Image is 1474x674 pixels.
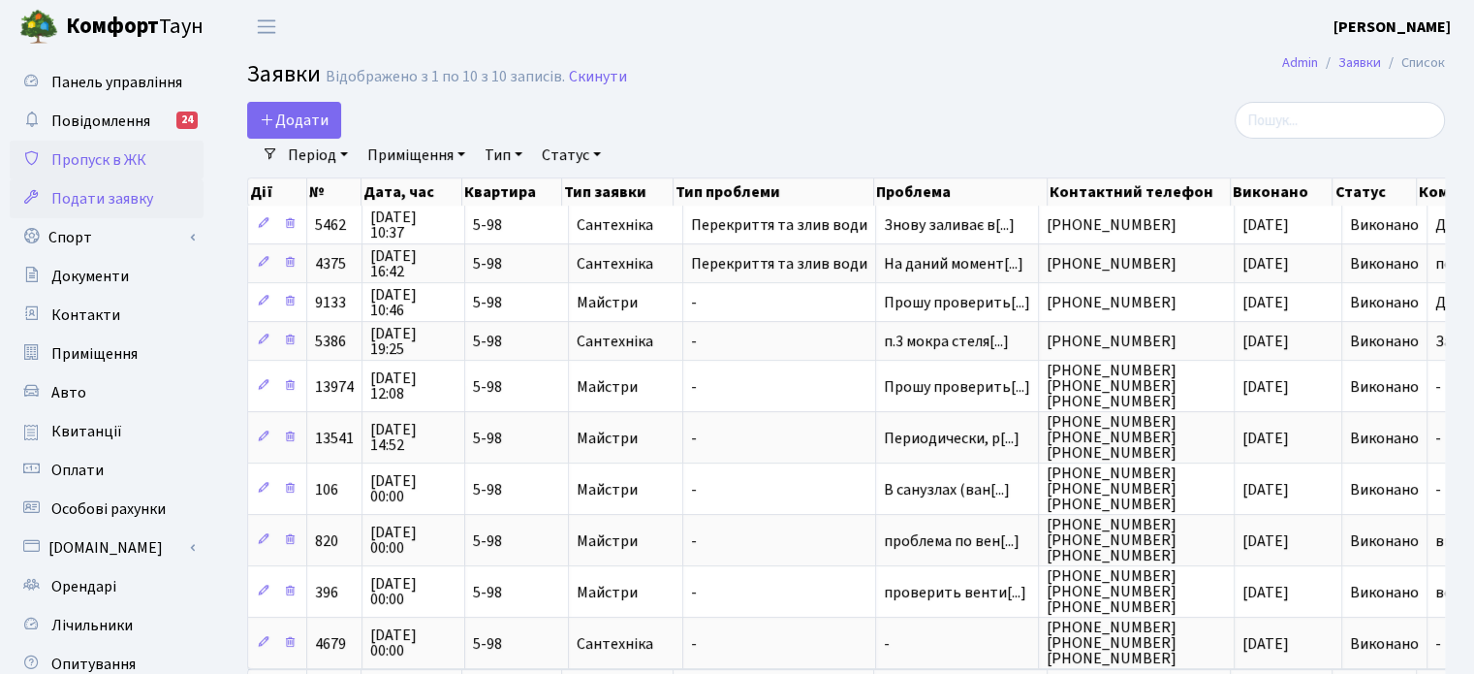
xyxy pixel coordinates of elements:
span: Додати [260,110,329,131]
span: 5-98 [473,217,560,233]
span: Документи [51,266,129,287]
span: Майстри [577,482,674,497]
span: 5-98 [473,533,560,549]
span: [PHONE_NUMBER] [1047,217,1226,233]
span: [DATE] 10:37 [370,209,456,241]
span: Виконано [1350,530,1419,552]
span: [DATE] [1242,253,1289,274]
span: Сантехніка [577,334,674,349]
span: проблема по вен[...] [884,530,1019,552]
span: В санузлах (ван[...] [884,479,1010,500]
span: - [691,585,867,600]
a: Спорт [10,218,204,257]
span: 106 [315,479,338,500]
span: 5-98 [473,334,560,349]
a: Приміщення [360,139,473,172]
span: 4375 [315,253,346,274]
span: 5462 [315,214,346,236]
span: 5-98 [473,482,560,497]
th: Проблема [874,178,1049,206]
span: [DATE] 19:25 [370,326,456,357]
span: [DATE] [1242,292,1289,313]
span: 13974 [315,376,354,398]
span: Виконано [1350,331,1419,352]
span: [DATE] [1242,479,1289,500]
span: [PHONE_NUMBER] [1047,256,1226,272]
span: Перекриття та злив води [691,217,867,233]
span: - [884,636,1030,652]
a: Приміщення [10,335,204,373]
span: [DATE] 00:00 [370,576,456,607]
span: Прошу проверить[...] [884,376,1030,398]
span: [PHONE_NUMBER] [PHONE_NUMBER] [PHONE_NUMBER] [1047,414,1226,461]
span: [PHONE_NUMBER] [1047,334,1226,349]
th: Квартира [462,178,562,206]
a: Контакти [10,296,204,335]
span: Повідомлення [51,111,150,132]
span: - [691,533,867,549]
a: Admin [1282,52,1318,73]
span: Оплати [51,460,104,481]
th: Тип заявки [562,178,673,206]
span: Майстри [577,295,674,310]
a: [PERSON_NAME] [1333,16,1451,39]
span: Майстри [577,379,674,395]
span: 5-98 [473,636,560,652]
b: Комфорт [66,11,159,42]
a: Документи [10,257,204,296]
nav: breadcrumb [1253,43,1474,83]
span: [PHONE_NUMBER] [PHONE_NUMBER] [PHONE_NUMBER] [1047,517,1226,563]
th: Дії [248,178,307,206]
a: Панель управління [10,63,204,102]
span: [PHONE_NUMBER] [PHONE_NUMBER] [PHONE_NUMBER] [1047,620,1226,666]
span: 820 [315,530,338,552]
img: logo.png [19,8,58,47]
span: Виконано [1350,479,1419,500]
th: Виконано [1231,178,1333,206]
span: Сантехніка [577,217,674,233]
span: проверить венти[...] [884,582,1026,603]
a: Пропуск в ЖК [10,141,204,179]
span: Майстри [577,431,674,446]
span: На даний момент[...] [884,253,1023,274]
a: Скинути [569,68,627,86]
span: Сантехніка [577,636,674,652]
span: Майстри [577,585,674,600]
span: Перекриття та злив води [691,256,867,272]
span: [PHONE_NUMBER] [PHONE_NUMBER] [PHONE_NUMBER] [1047,465,1226,512]
span: [DATE] [1242,331,1289,352]
span: [PHONE_NUMBER] [PHONE_NUMBER] [PHONE_NUMBER] [1047,363,1226,409]
span: - [691,295,867,310]
th: № [307,178,362,206]
span: Квитанції [51,421,122,442]
span: - [691,379,867,395]
span: Особові рахунки [51,498,166,520]
span: Приміщення [51,343,138,365]
span: Подати заявку [51,188,153,209]
span: Виконано [1350,214,1419,236]
span: Лічильники [51,615,133,636]
span: Виконано [1350,633,1419,655]
a: Оплати [10,451,204,490]
div: 24 [176,112,198,129]
span: Виконано [1350,253,1419,274]
span: 396 [315,582,338,603]
span: 5-98 [473,431,560,446]
span: [DATE] 16:42 [370,248,456,279]
span: [DATE] [1242,582,1289,603]
span: - [691,334,867,349]
a: Заявки [1338,52,1381,73]
span: Виконано [1350,376,1419,398]
span: [DATE] [1242,428,1289,449]
a: Орендарі [10,567,204,606]
span: - [691,431,867,446]
span: [DATE] 00:00 [370,627,456,658]
span: Виконано [1350,428,1419,449]
a: Тип [477,139,530,172]
span: 5-98 [473,379,560,395]
span: 9133 [315,292,346,313]
span: - [691,636,867,652]
span: Контакти [51,305,120,326]
span: п.3 мокра стеля[...] [884,331,1009,352]
b: [PERSON_NAME] [1333,16,1451,38]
